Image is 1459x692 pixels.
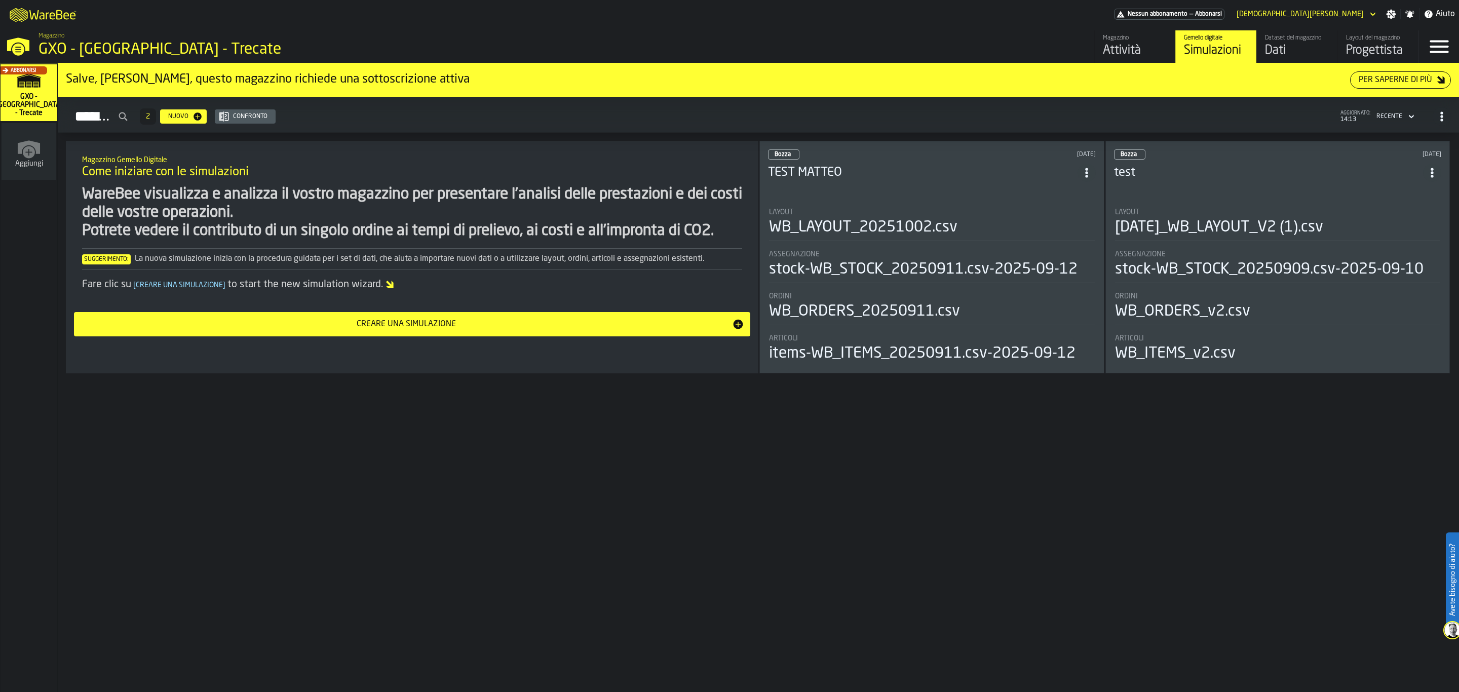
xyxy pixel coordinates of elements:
[1175,30,1256,63] a: link-to-/wh/i/7274009e-5361-4e21-8e36-7045ee840609/simulations
[39,41,312,59] div: GXO - [GEOGRAPHIC_DATA] - Trecate
[160,109,207,124] button: button-Nuovo
[769,344,1076,363] div: items-WB_ITEMS_20250911.csv-2025-09-12
[133,282,136,289] span: [
[1382,9,1400,19] label: button-toggle-Impostazioni
[1115,334,1441,342] div: Title
[1114,9,1224,20] div: Abbonamento al menu
[82,154,742,164] h2: Sub Title
[1115,260,1424,279] div: stock-WB_STOCK_20250909.csv-2025-09-10
[759,141,1104,373] div: ItemListCard-DashboardItemContainer
[1105,141,1450,373] div: ItemListCard-DashboardItemContainer
[1103,34,1167,42] div: Magazzino
[1346,34,1410,42] div: Layout del magazzino
[1115,334,1144,342] span: Articoli
[146,113,150,120] span: 2
[1115,208,1441,241] div: stat-Layout
[1114,9,1224,20] a: link-to-/wh/i/7274009e-5361-4e21-8e36-7045ee840609/pricing/
[1294,151,1441,158] div: Updated: 10/09/2025, 09:49:01 Created: 30/07/2025, 08:48:12
[223,282,225,289] span: ]
[769,260,1078,279] div: stock-WB_STOCK_20250911.csv-2025-09-12
[1376,113,1402,120] div: DropdownMenuValue-4
[215,109,276,124] button: button-Confronto
[229,113,272,120] div: Confronto
[769,250,1095,258] div: Title
[769,208,793,216] span: Layout
[39,32,64,40] span: Magazzino
[1115,292,1441,325] div: stat-Ordini
[769,334,1095,342] div: Title
[768,165,1078,181] h3: TEST MATTEO
[1401,9,1419,19] label: button-toggle-Notifiche
[769,218,957,237] div: WB_LAYOUT_20251002.csv
[769,208,1095,216] div: Title
[1436,8,1455,20] span: Aiuto
[82,164,249,180] span: Come iniziare con le simulazioni
[74,149,750,185] div: title-Come iniziare con le simulazioni
[82,253,742,265] div: La nuova simulazione inizia con la procedura guidata per i set di dati, che aiuta a importare nuo...
[1189,11,1193,18] span: —
[1256,30,1337,63] a: link-to-/wh/i/7274009e-5361-4e21-8e36-7045ee840609/data
[2,123,56,182] a: link-to-/wh/new
[15,160,43,168] span: Aggiungi
[1115,250,1441,258] div: Title
[1115,250,1441,283] div: stat-Assegnazione
[1237,10,1364,18] div: DropdownMenuValue-Matteo Cultrera
[1447,533,1458,626] label: Avete bisogno di aiuto?
[1233,8,1378,20] div: DropdownMenuValue-Matteo Cultrera
[1115,302,1250,321] div: WB_ORDERS_v2.csv
[1184,34,1248,42] div: Gemello digitale
[1350,71,1451,89] button: button-Per saperne di più
[1115,292,1441,300] div: Title
[1115,208,1441,216] div: Title
[769,292,1095,300] div: Title
[769,302,960,321] div: WB_ORDERS_20250911.csv
[1337,30,1418,63] a: link-to-/wh/i/7274009e-5361-4e21-8e36-7045ee840609/designer
[11,68,36,73] span: Abbonarsi
[769,208,1095,241] div: stat-Layout
[948,151,1095,158] div: Updated: 03/10/2025, 09:32:22 Created: 11/09/2025, 14:49:48
[1340,116,1370,123] span: 14:13
[1419,30,1459,63] label: button-toggle-Menu
[131,282,227,289] span: Creare una simulazione
[58,63,1459,97] div: ItemListCard-
[82,254,131,264] span: Suggerimento:
[164,113,193,120] div: Nuovo
[1340,110,1370,116] span: aggiornato:
[769,334,798,342] span: Articoli
[1114,165,1424,181] h3: test
[66,71,1350,88] div: Salve, [PERSON_NAME], questo magazzino richiede una sottoscrizione attiva
[1184,43,1248,59] div: Simulazioni
[1265,43,1329,59] div: Dati
[1114,149,1145,160] div: status-0 2
[1115,218,1323,237] div: [DATE]_WB_LAYOUT_V2 (1).csv
[1115,344,1236,363] div: WB_ITEMS_v2.csv
[1115,208,1139,216] span: Layout
[1115,292,1138,300] span: Ordini
[1094,30,1175,63] a: link-to-/wh/i/7274009e-5361-4e21-8e36-7045ee840609/feed/
[1121,151,1137,158] span: Bozza
[136,108,160,125] div: ButtonLoadMore-Per saperne di più-Precedente-Primo-Ultimo
[775,151,791,158] span: Bozza
[66,141,758,373] div: ItemListCard-
[769,292,1095,325] div: stat-Ordini
[769,334,1095,363] div: stat-Articoli
[1355,74,1436,86] div: Per saperne di più
[768,149,799,160] div: status-0 2
[1103,43,1167,59] div: Attività
[1372,110,1416,123] div: DropdownMenuValue-4
[1265,34,1329,42] div: Dataset del magazzino
[1195,11,1222,18] span: Abbonarsi
[82,278,742,292] div: Fare clic su to start the new simulation wizard.
[1128,11,1187,18] span: Nessun abbonamento
[58,97,1459,133] h2: button-Simulazioni
[80,318,732,330] div: Creare una simulazione
[769,292,792,300] span: Ordini
[768,198,1096,365] section: card-SimulationDashboardCard-draft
